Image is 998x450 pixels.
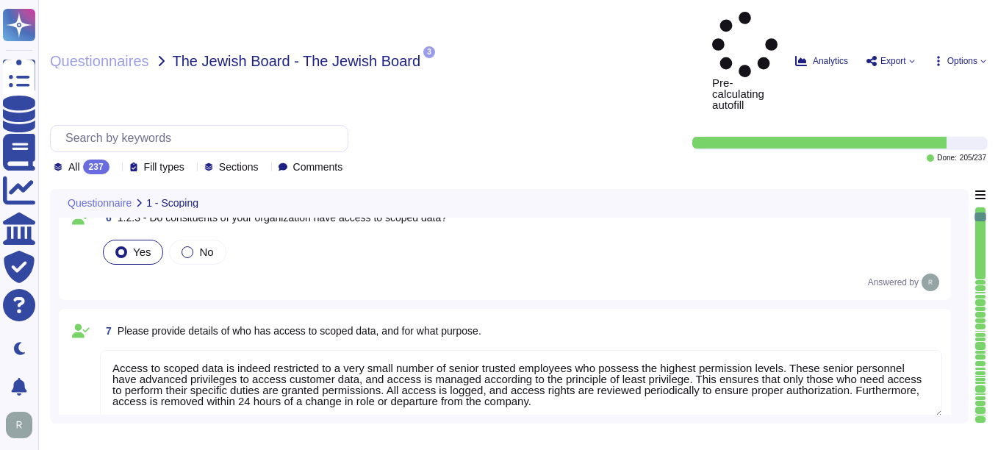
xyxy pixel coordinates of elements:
span: The Jewish Board - The Jewish Board [173,54,421,68]
textarea: Access to scoped data is indeed restricted to a very small number of senior trusted employees who... [100,350,942,418]
img: user [922,274,939,291]
span: Analytics [813,57,848,65]
span: No [199,246,213,258]
span: Questionnaires [50,54,149,68]
div: 237 [83,160,110,174]
span: Options [947,57,977,65]
span: 3 [423,46,435,58]
span: Answered by [868,278,919,287]
span: Questionnaire [68,198,132,208]
span: 6 [100,213,112,223]
span: 1 - Scoping [146,198,198,208]
span: Fill types [144,162,184,172]
span: Export [880,57,906,65]
span: All [68,162,80,172]
span: Done: [937,154,957,162]
span: 205 / 237 [960,154,986,162]
span: Comments [293,162,343,172]
span: Please provide details of who has access to scoped data, and for what purpose. [118,325,481,337]
span: 7 [100,326,112,336]
span: 1.2.3 - Do consituents of your organization have access to scoped data? [118,212,447,224]
input: Search by keywords [58,126,348,151]
span: Pre-calculating autofill [712,12,778,110]
button: Analytics [795,55,848,67]
span: Sections [219,162,259,172]
button: user [3,409,43,441]
img: user [6,412,32,438]
span: Yes [133,246,151,258]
